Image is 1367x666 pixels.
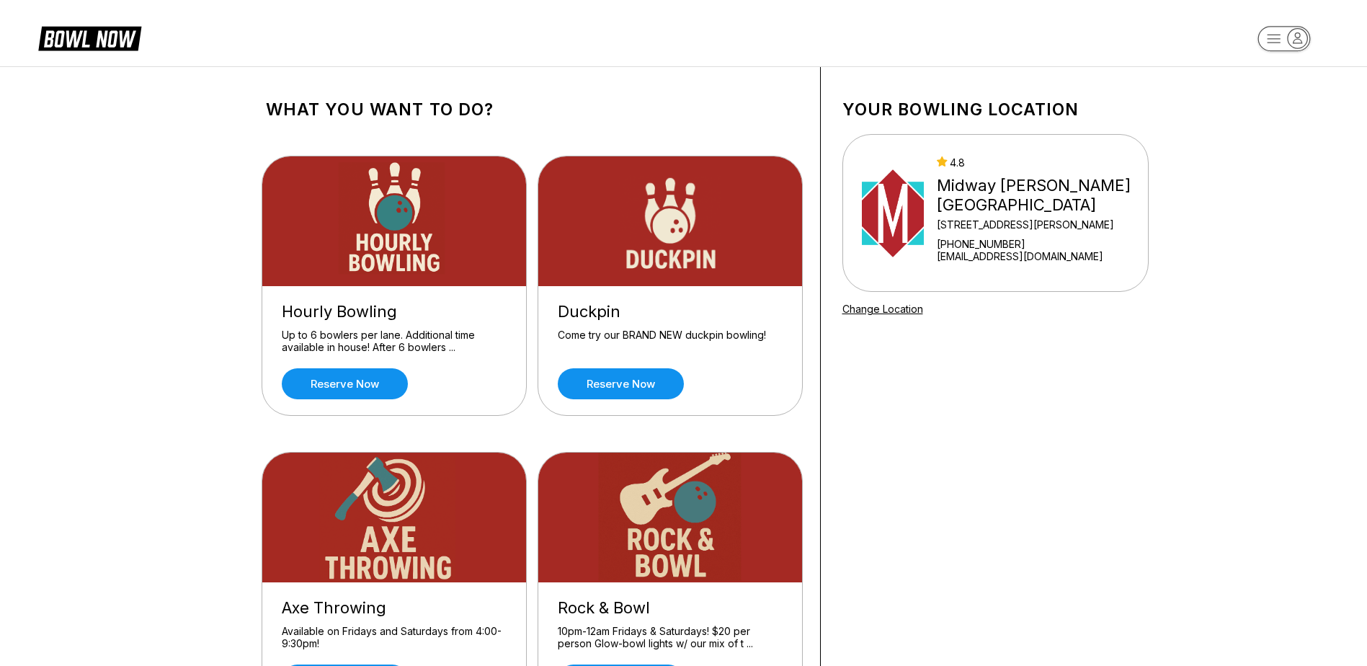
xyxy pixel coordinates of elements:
div: Rock & Bowl [558,598,783,618]
div: Duckpin [558,302,783,321]
a: Reserve now [558,368,684,399]
img: Duckpin [538,156,803,286]
h1: Your bowling location [842,99,1149,120]
div: Up to 6 bowlers per lane. Additional time available in house! After 6 bowlers ... [282,329,507,354]
div: Hourly Bowling [282,302,507,321]
div: 4.8 [937,156,1141,169]
div: Available on Fridays and Saturdays from 4:00-9:30pm! [282,625,507,650]
a: Reserve now [282,368,408,399]
a: Change Location [842,303,923,315]
a: [EMAIL_ADDRESS][DOMAIN_NAME] [937,250,1141,262]
div: 10pm-12am Fridays & Saturdays! $20 per person Glow-bowl lights w/ our mix of t ... [558,625,783,650]
div: Axe Throwing [282,598,507,618]
div: Come try our BRAND NEW duckpin bowling! [558,329,783,354]
div: Midway [PERSON_NAME][GEOGRAPHIC_DATA] [937,176,1141,215]
h1: What you want to do? [266,99,798,120]
img: Hourly Bowling [262,156,527,286]
img: Rock & Bowl [538,453,803,582]
div: [STREET_ADDRESS][PERSON_NAME] [937,218,1141,231]
img: Axe Throwing [262,453,527,582]
div: [PHONE_NUMBER] [937,238,1141,250]
img: Midway Bowling - Carlisle [862,159,925,267]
